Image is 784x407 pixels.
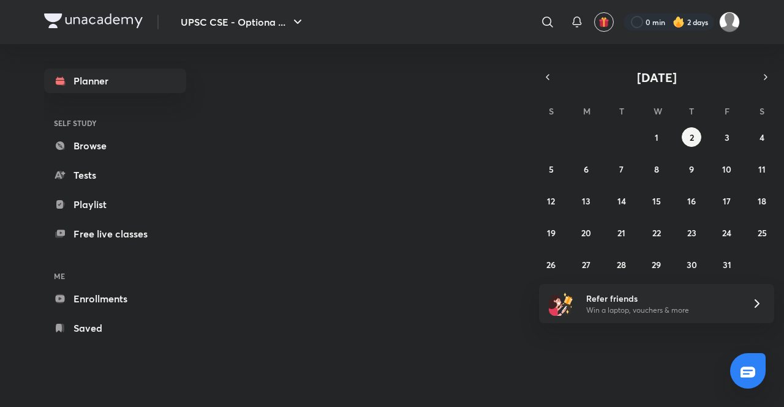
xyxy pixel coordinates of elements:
button: October 11, 2025 [752,159,772,179]
abbr: October 27, 2025 [582,259,590,271]
abbr: Monday [583,105,590,117]
abbr: October 20, 2025 [581,227,591,239]
abbr: October 31, 2025 [723,259,731,271]
button: October 16, 2025 [682,191,701,211]
img: Company Logo [44,13,143,28]
abbr: October 24, 2025 [722,227,731,239]
abbr: October 26, 2025 [546,259,556,271]
abbr: October 6, 2025 [584,163,589,175]
button: October 27, 2025 [576,255,596,274]
button: October 3, 2025 [717,127,737,147]
abbr: October 1, 2025 [655,132,658,143]
button: October 21, 2025 [612,223,631,242]
abbr: Sunday [549,105,554,117]
abbr: October 18, 2025 [758,195,766,207]
abbr: October 12, 2025 [547,195,555,207]
abbr: October 4, 2025 [759,132,764,143]
button: October 14, 2025 [612,191,631,211]
abbr: October 3, 2025 [725,132,729,143]
abbr: October 14, 2025 [617,195,626,207]
button: October 30, 2025 [682,255,701,274]
abbr: October 23, 2025 [687,227,696,239]
a: Playlist [44,192,186,217]
p: Win a laptop, vouchers & more [586,305,737,316]
button: October 26, 2025 [541,255,561,274]
abbr: October 19, 2025 [547,227,556,239]
button: October 25, 2025 [752,223,772,242]
abbr: Friday [725,105,729,117]
h6: SELF STUDY [44,113,186,133]
a: Planner [44,69,186,93]
a: Company Logo [44,13,143,31]
button: October 10, 2025 [717,159,737,179]
span: [DATE] [637,69,677,86]
button: October 29, 2025 [647,255,666,274]
abbr: October 21, 2025 [617,227,625,239]
button: October 8, 2025 [647,159,666,179]
button: October 17, 2025 [717,191,737,211]
abbr: October 10, 2025 [722,163,731,175]
button: avatar [594,12,614,32]
button: [DATE] [556,69,757,86]
button: October 31, 2025 [717,255,737,274]
abbr: October 9, 2025 [689,163,694,175]
button: October 9, 2025 [682,159,701,179]
button: October 5, 2025 [541,159,561,179]
img: referral [549,291,573,316]
a: Saved [44,316,186,340]
button: October 23, 2025 [682,223,701,242]
img: streak [673,16,685,28]
abbr: October 2, 2025 [690,132,694,143]
button: October 19, 2025 [541,223,561,242]
a: Enrollments [44,286,186,311]
abbr: October 17, 2025 [723,195,731,207]
a: Free live classes [44,222,186,246]
abbr: October 16, 2025 [687,195,696,207]
button: October 12, 2025 [541,191,561,211]
abbr: Wednesday [654,105,662,117]
abbr: October 29, 2025 [652,259,661,271]
button: October 22, 2025 [647,223,666,242]
abbr: October 15, 2025 [652,195,661,207]
abbr: Thursday [689,105,694,117]
a: Browse [44,133,186,158]
abbr: October 22, 2025 [652,227,661,239]
button: October 20, 2025 [576,223,596,242]
abbr: Tuesday [619,105,624,117]
h6: Refer friends [586,292,737,305]
h6: ME [44,266,186,286]
abbr: October 11, 2025 [758,163,766,175]
a: Tests [44,163,186,187]
abbr: October 30, 2025 [687,259,697,271]
abbr: October 25, 2025 [758,227,767,239]
abbr: October 28, 2025 [617,259,626,271]
button: October 7, 2025 [612,159,631,179]
abbr: Saturday [759,105,764,117]
abbr: October 7, 2025 [619,163,624,175]
button: October 2, 2025 [682,127,701,147]
button: UPSC CSE - Optiona ... [173,10,312,34]
img: kuldeep Ahir [719,12,740,32]
button: October 24, 2025 [717,223,737,242]
abbr: October 5, 2025 [549,163,554,175]
button: October 15, 2025 [647,191,666,211]
button: October 4, 2025 [752,127,772,147]
img: avatar [598,17,609,28]
button: October 6, 2025 [576,159,596,179]
button: October 28, 2025 [612,255,631,274]
button: October 13, 2025 [576,191,596,211]
abbr: October 8, 2025 [654,163,659,175]
button: October 1, 2025 [647,127,666,147]
abbr: October 13, 2025 [582,195,590,207]
button: October 18, 2025 [752,191,772,211]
